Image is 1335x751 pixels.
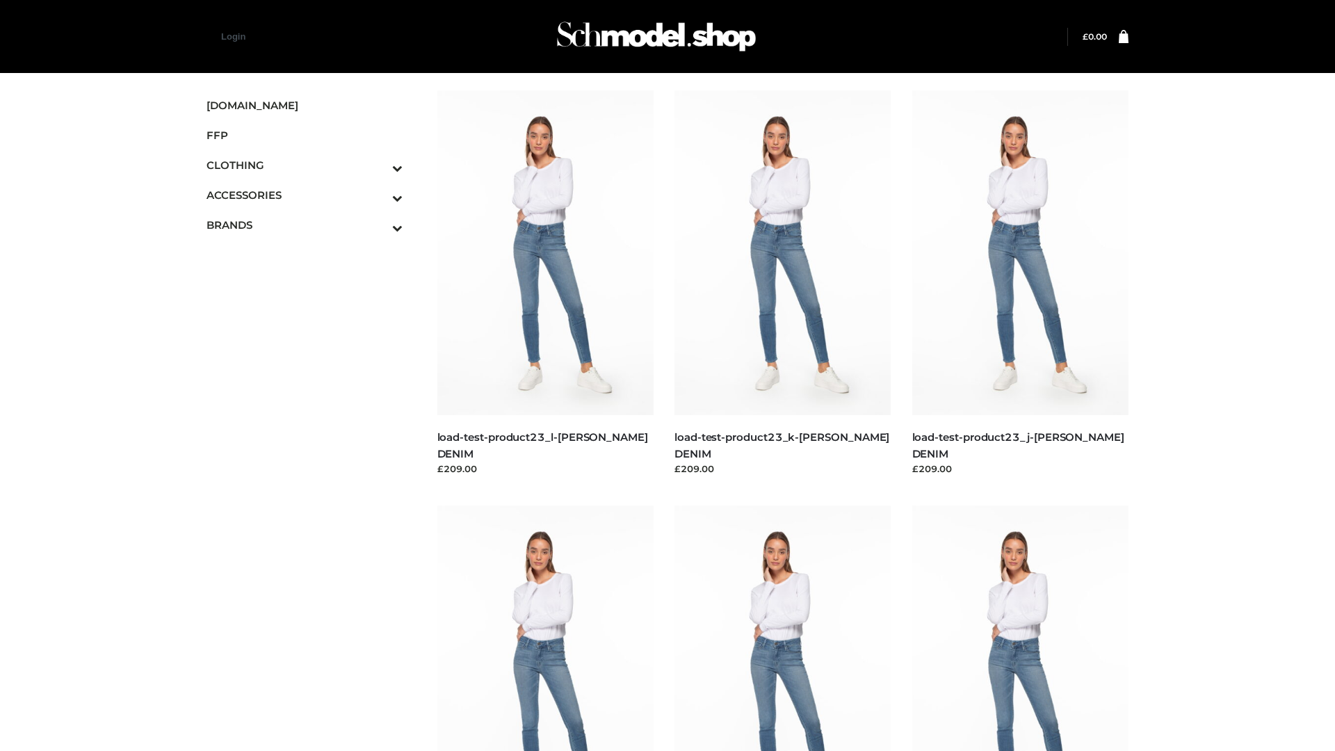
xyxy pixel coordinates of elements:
a: [DOMAIN_NAME] [207,90,403,120]
span: £ [1083,31,1088,42]
button: Toggle Submenu [354,180,403,210]
span: FFP [207,127,403,143]
button: Toggle Submenu [354,210,403,240]
span: [DOMAIN_NAME] [207,97,403,113]
a: FFP [207,120,403,150]
div: £209.00 [912,462,1129,476]
button: Toggle Submenu [354,150,403,180]
span: ACCESSORIES [207,187,403,203]
a: Login [221,31,245,42]
div: £209.00 [437,462,654,476]
a: CLOTHINGToggle Submenu [207,150,403,180]
span: CLOTHING [207,157,403,173]
a: load-test-product23_k-[PERSON_NAME] DENIM [674,430,889,460]
span: BRANDS [207,217,403,233]
a: £0.00 [1083,31,1107,42]
a: ACCESSORIESToggle Submenu [207,180,403,210]
a: BRANDSToggle Submenu [207,210,403,240]
a: load-test-product23_j-[PERSON_NAME] DENIM [912,430,1124,460]
img: Schmodel Admin 964 [552,9,761,64]
div: £209.00 [674,462,891,476]
bdi: 0.00 [1083,31,1107,42]
a: load-test-product23_l-[PERSON_NAME] DENIM [437,430,648,460]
